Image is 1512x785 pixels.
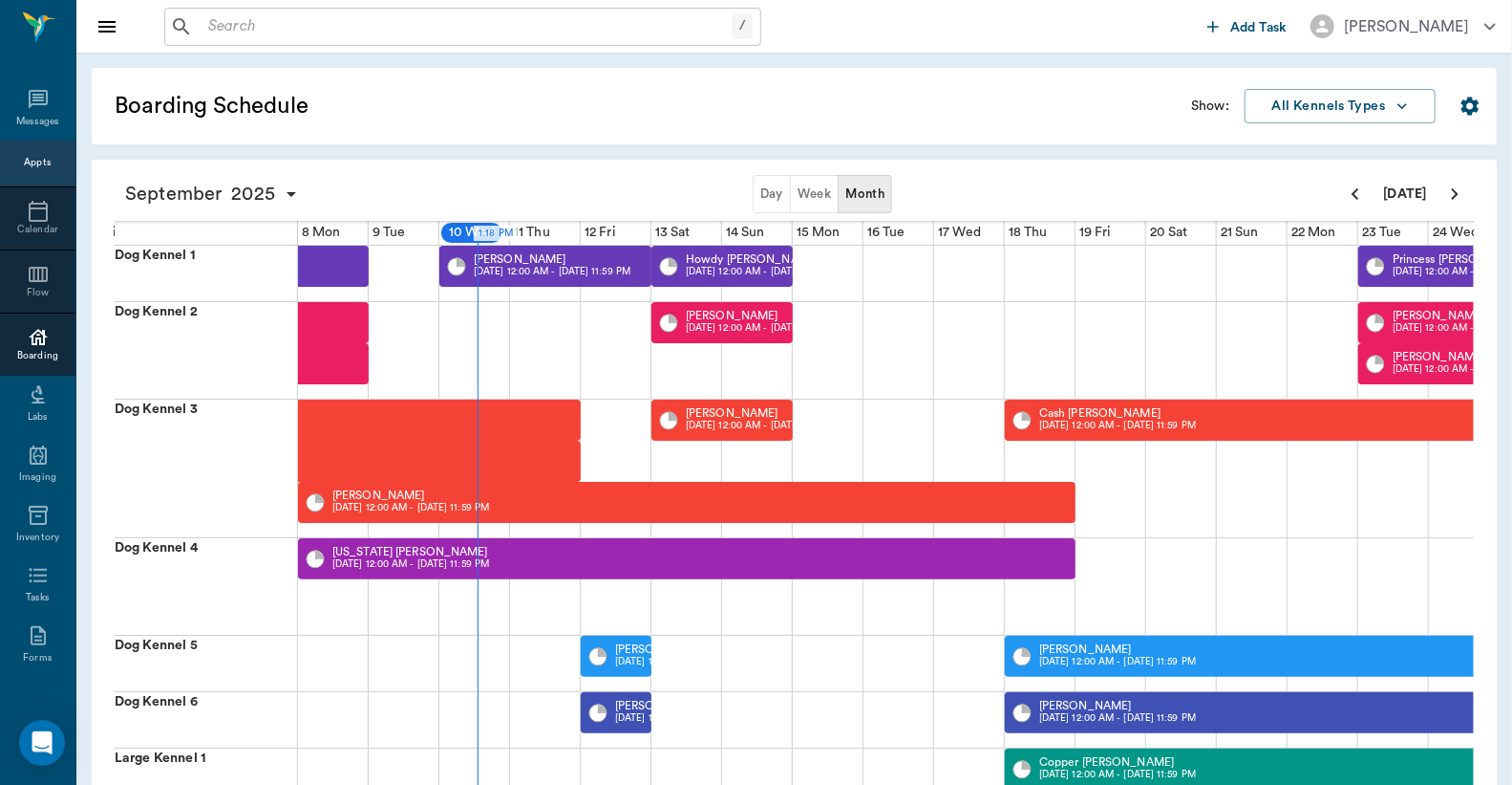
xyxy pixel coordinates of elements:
p: [DATE] 12:00 AM - [DATE] 11:59 PM [1039,711,1196,726]
div: Messages [16,115,60,129]
div: 9 Tue [369,221,410,245]
div: 22 Mon [1288,221,1340,245]
div: Dog Kennel 1 [115,246,297,301]
div: Dog Kennel 4 [115,538,297,635]
div: 12 Fri [581,221,620,245]
button: September2025 [115,175,309,213]
p: [DATE] 12:00 AM - [DATE] 11:59 PM [686,321,842,336]
button: Close drawer [88,8,126,46]
p: [PERSON_NAME] [474,253,630,265]
p: [US_STATE] [PERSON_NAME] [332,546,489,557]
p: [PERSON_NAME] [686,310,842,321]
button: Next page [1436,175,1474,213]
div: 18 Thu [1005,221,1052,245]
div: Imaging [19,470,56,485]
div: Dog Kennel 5 [115,636,297,691]
p: [DATE] 12:00 AM - [DATE] 11:59 PM [615,711,802,726]
div: Dog Kennel 2 [115,302,297,399]
span: 2025 [226,181,280,207]
p: [PERSON_NAME] [1039,643,1196,655]
div: [PERSON_NAME] [1344,15,1469,38]
button: Previous page [1336,175,1374,213]
p: [DATE] 12:00 AM - [DATE] 11:59 PM [1039,655,1196,669]
p: [DATE] 12:00 AM - [DATE] 11:59 PM [1039,419,1196,433]
div: 13 Sat [651,221,694,245]
button: Week [790,175,840,213]
div: 10 Wed [439,221,504,245]
div: 11 Thu [510,221,554,245]
div: 20 Sat [1146,221,1192,245]
p: [PERSON_NAME] [1039,700,1196,711]
p: [DATE] 12:00 AM - [DATE] 11:59 PM [686,419,842,433]
p: Show: [1191,97,1229,116]
p: [PERSON_NAME] [615,643,772,655]
div: 16 Tue [863,221,909,245]
p: [DATE] 12:00 AM - [DATE] 11:59 PM [332,501,489,515]
p: [PERSON_NAME] [PERSON_NAME] [615,700,802,711]
div: Labs [28,410,48,425]
p: [DATE] 12:00 AM - [DATE] 11:59 PM [615,655,772,669]
div: Dog Kennel 6 [115,692,297,748]
p: [DATE] 12:00 AM - [DATE] 11:59 PM [686,265,842,279]
div: 15 Mon [793,221,844,245]
button: Day [753,175,791,213]
div: 17 Wed [934,221,986,245]
div: 8 Mon [298,221,345,245]
div: Open Intercom Messenger [19,720,65,766]
input: Search [201,13,732,40]
h5: Boarding Schedule [115,91,616,121]
button: [DATE] [1374,175,1436,213]
p: [DATE] 12:00 AM - [DATE] 11:59 PM [474,265,630,279]
div: / [732,13,753,39]
span: September [120,181,226,207]
button: All Kennels Types [1245,89,1436,124]
p: Copper [PERSON_NAME] [1039,756,1196,768]
div: Appts [24,156,51,170]
div: Forms [23,651,52,665]
button: [PERSON_NAME] [1295,9,1511,44]
div: Dog Kennel 3 [115,400,297,537]
p: [PERSON_NAME] [332,490,489,501]
p: Cash [PERSON_NAME] [1039,407,1196,419]
div: 21 Sun [1217,221,1263,245]
p: [PERSON_NAME] [686,407,842,419]
p: [DATE] 12:00 AM - [DATE] 11:59 PM [1039,768,1196,782]
p: [DATE] 12:00 AM - [DATE] 11:59 PM [332,557,489,572]
p: Howdy [PERSON_NAME] [686,253,842,265]
div: 24 Wed [1429,221,1483,245]
div: 14 Sun [722,221,769,245]
div: Tasks [26,591,50,605]
button: Month [838,175,892,213]
div: 23 Tue [1358,221,1406,245]
div: Inventory [16,531,59,545]
button: Add Task [1200,9,1295,44]
div: 19 Fri [1075,221,1116,245]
